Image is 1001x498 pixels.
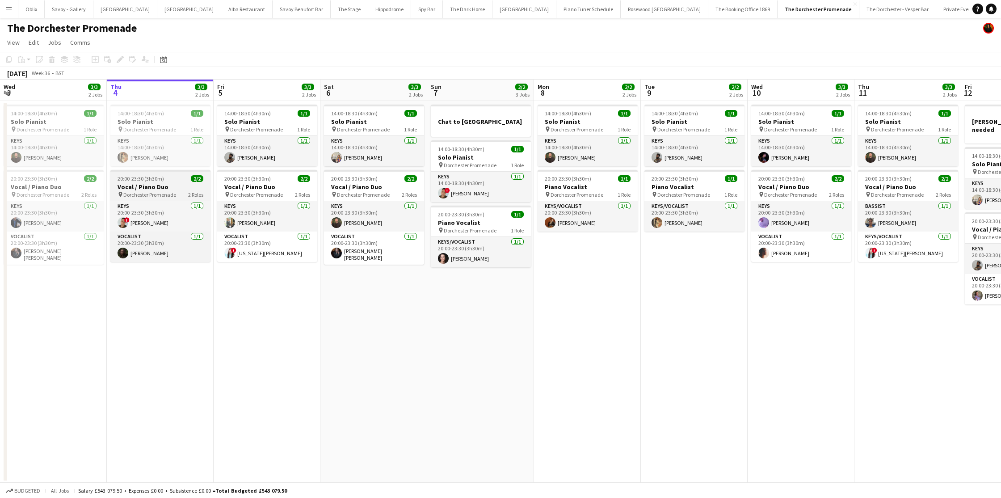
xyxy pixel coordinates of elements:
[764,191,817,198] span: Dorchester Promenade
[337,126,390,133] span: Dorchester Promenade
[545,110,591,117] span: 14:00-18:30 (4h30m)
[858,183,958,191] h3: Vocal / Piano Duo
[123,191,176,198] span: Dorchester Promenade
[943,91,957,98] div: 2 Jobs
[7,38,20,46] span: View
[764,126,817,133] span: Dorchester Promenade
[118,110,164,117] span: 14:00-18:30 (4h30m)
[110,118,210,126] h3: Solo Pianist
[11,110,57,117] span: 14:00-18:30 (4h30m)
[622,84,635,90] span: 2/2
[324,201,424,232] app-card-role: Keys1/120:00-23:30 (3h30m)[PERSON_NAME]
[221,0,273,18] button: Alba Restaurant
[511,162,524,169] span: 1 Role
[431,206,531,267] div: 20:00-23:30 (3h30m)1/1Piano Vocalist Dorchester Promenade1 RoleKeys/Vocalist1/120:00-23:30 (3h30m...
[538,136,638,166] app-card-role: Keys1/114:00-18:30 (4h30m)[PERSON_NAME]
[324,136,424,166] app-card-role: Keys1/114:00-18:30 (4h30m)[PERSON_NAME]
[324,83,334,91] span: Sat
[302,84,314,90] span: 3/3
[556,0,621,18] button: Piano Tuner Schedule
[84,175,97,182] span: 2/2
[865,110,912,117] span: 14:00-18:30 (4h30m)
[302,91,316,98] div: 2 Jobs
[431,219,531,227] h3: Piano Vocalist
[216,88,224,98] span: 5
[652,110,698,117] span: 14:00-18:30 (4h30m)
[857,88,869,98] span: 11
[4,170,104,265] app-job-card: 20:00-23:30 (3h30m)2/2Vocal / Piano Duo Dorchester Promenade2 RolesKeys1/120:00-23:30 (3h30m)[PER...
[644,201,744,232] app-card-role: Keys/Vocalist1/120:00-23:30 (3h30m)[PERSON_NAME]
[538,83,549,91] span: Mon
[511,146,524,152] span: 1/1
[936,0,983,18] button: Private Events
[4,201,104,232] app-card-role: Keys1/120:00-23:30 (3h30m)[PERSON_NAME]
[324,170,424,265] app-job-card: 20:00-23:30 (3h30m)2/2Vocal / Piano Duo Dorchester Promenade2 RolesKeys1/120:00-23:30 (3h30m)[PER...
[4,183,104,191] h3: Vocal / Piano Duo
[729,91,743,98] div: 2 Jobs
[217,105,317,166] app-job-card: 14:00-18:30 (4h30m)1/1Solo Pianist Dorchester Promenade1 RoleKeys1/114:00-18:30 (4h30m)[PERSON_NAME]
[644,170,744,232] app-job-card: 20:00-23:30 (3h30m)1/1Piano Vocalist Dorchester Promenade1 RoleKeys/Vocalist1/120:00-23:30 (3h30m...
[55,70,64,76] div: BST
[110,83,122,91] span: Thu
[551,191,603,198] span: Dorchester Promenade
[4,486,42,496] button: Budgeted
[429,88,442,98] span: 7
[14,488,40,494] span: Budgeted
[708,0,778,18] button: The Booking Office 1869
[195,91,209,98] div: 2 Jobs
[751,183,851,191] h3: Vocal / Piano Duo
[215,487,287,494] span: Total Budgeted £543 079.50
[4,232,104,265] app-card-role: Vocalist1/120:00-23:30 (3h30m)[PERSON_NAME] [PERSON_NAME]
[657,126,710,133] span: Dorchester Promenade
[515,84,528,90] span: 2/2
[217,232,317,262] app-card-role: Vocalist1/120:00-23:30 (3h30m)![US_STATE][PERSON_NAME]
[829,191,844,198] span: 2 Roles
[536,88,549,98] span: 8
[17,126,69,133] span: Dorchester Promenade
[622,91,636,98] div: 2 Jobs
[871,191,924,198] span: Dorchester Promenade
[871,126,924,133] span: Dorchester Promenade
[157,0,221,18] button: [GEOGRAPHIC_DATA]
[224,110,271,117] span: 14:00-18:30 (4h30m)
[431,237,531,267] app-card-role: Keys/Vocalist1/120:00-23:30 (3h30m)[PERSON_NAME]
[224,175,271,182] span: 20:00-23:30 (3h30m)
[230,126,283,133] span: Dorchester Promenade
[217,201,317,232] app-card-role: Keys1/120:00-23:30 (3h30m)[PERSON_NAME]
[751,83,763,91] span: Wed
[858,105,958,166] div: 14:00-18:30 (4h30m)1/1Solo Pianist Dorchester Promenade1 RoleKeys1/114:00-18:30 (4h30m)[PERSON_NAME]
[431,105,531,137] app-job-card: Chat to [GEOGRAPHIC_DATA]
[191,110,203,117] span: 1/1
[231,248,236,253] span: !
[17,191,69,198] span: Dorchester Promenade
[538,105,638,166] app-job-card: 14:00-18:30 (4h30m)1/1Solo Pianist Dorchester Promenade1 RoleKeys1/114:00-18:30 (4h30m)[PERSON_NAME]
[618,110,631,117] span: 1/1
[832,175,844,182] span: 2/2
[217,83,224,91] span: Fri
[2,88,15,98] span: 3
[110,170,210,262] app-job-card: 20:00-23:30 (3h30m)2/2Vocal / Piano Duo Dorchester Promenade2 RolesKeys1/120:00-23:30 (3h30m)![PE...
[188,191,203,198] span: 2 Roles
[409,91,423,98] div: 2 Jobs
[44,37,65,48] a: Jobs
[110,136,210,166] app-card-role: Keys1/114:00-18:30 (4h30m)[PERSON_NAME]
[109,88,122,98] span: 4
[110,105,210,166] app-job-card: 14:00-18:30 (4h30m)1/1Solo Pianist Dorchester Promenade1 RoleKeys1/114:00-18:30 (4h30m)[PERSON_NAME]
[858,232,958,262] app-card-role: Keys/Vocalist1/120:00-23:30 (3h30m)![US_STATE][PERSON_NAME]
[297,126,310,133] span: 1 Role
[404,126,417,133] span: 1 Role
[124,217,130,223] span: !
[438,211,484,218] span: 20:00-23:30 (3h30m)
[331,0,368,18] button: The Stage
[298,110,310,117] span: 1/1
[217,170,317,262] app-job-card: 20:00-23:30 (3h30m)2/2Vocal / Piano Duo Dorchester Promenade2 RolesKeys1/120:00-23:30 (3h30m)[PER...
[70,38,90,46] span: Comms
[751,170,851,262] app-job-card: 20:00-23:30 (3h30m)2/2Vocal / Piano Duo Dorchester Promenade2 RolesKeys1/120:00-23:30 (3h30m)[PER...
[110,201,210,232] app-card-role: Keys1/120:00-23:30 (3h30m)![PERSON_NAME]
[93,0,157,18] button: [GEOGRAPHIC_DATA]
[751,105,851,166] app-job-card: 14:00-18:30 (4h30m)1/1Solo Pianist Dorchester Promenade1 RoleKeys1/114:00-18:30 (4h30m)[PERSON_NAME]
[4,37,23,48] a: View
[751,201,851,232] app-card-role: Keys1/120:00-23:30 (3h30m)[PERSON_NAME]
